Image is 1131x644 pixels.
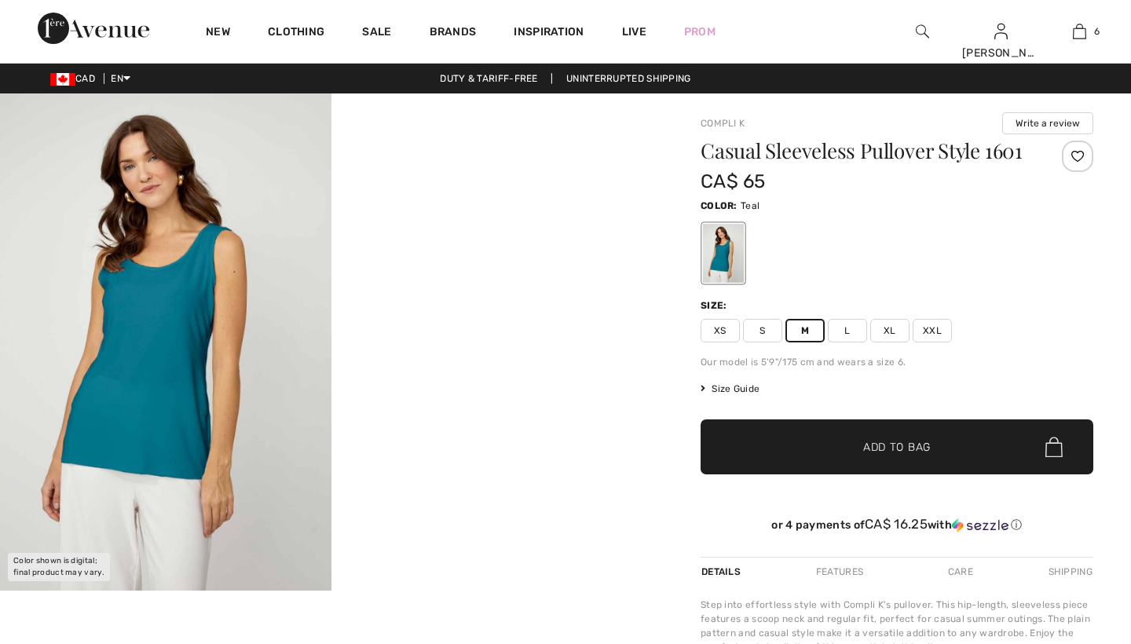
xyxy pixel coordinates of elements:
div: Our model is 5'9"/175 cm and wears a size 6. [701,355,1093,369]
span: Inspiration [514,25,584,42]
span: Teal [741,200,759,211]
span: 6 [1094,24,1100,38]
a: Live [622,24,646,40]
div: Teal [703,224,744,283]
a: Prom [684,24,716,40]
div: [PERSON_NAME] [962,45,1039,61]
div: Features [803,558,877,586]
img: Bag.svg [1045,437,1063,457]
button: Write a review [1002,112,1093,134]
span: Size Guide [701,382,759,396]
div: Details [701,558,745,586]
div: Size: [701,298,730,313]
button: Add to Bag [701,419,1093,474]
iframe: Opens a widget where you can find more information [1030,526,1115,565]
a: 6 [1041,22,1118,41]
span: XXL [913,319,952,342]
div: Color shown is digital; final product may vary. [8,553,110,581]
div: Care [935,558,986,586]
span: S [743,319,782,342]
a: Brands [430,25,477,42]
a: Sign In [994,24,1008,38]
span: L [828,319,867,342]
span: Color: [701,200,738,211]
img: Canadian Dollar [50,73,75,86]
span: CA$ 65 [701,170,766,192]
span: XS [701,319,740,342]
span: XL [870,319,910,342]
a: Compli K [701,118,745,129]
span: CA$ 16.25 [865,516,928,532]
a: New [206,25,230,42]
img: 1ère Avenue [38,13,149,44]
a: Clothing [268,25,324,42]
span: M [785,319,825,342]
div: or 4 payments ofCA$ 16.25withSezzle Click to learn more about Sezzle [701,517,1093,538]
span: EN [111,73,130,84]
img: search the website [916,22,929,41]
img: My Info [994,22,1008,41]
a: Sale [362,25,391,42]
div: or 4 payments of with [701,517,1093,532]
h1: Casual Sleeveless Pullover Style 1601 [701,141,1028,161]
span: CAD [50,73,101,84]
img: My Bag [1073,22,1086,41]
div: Shipping [1045,558,1093,586]
img: Sezzle [952,518,1008,532]
span: Add to Bag [863,439,931,456]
